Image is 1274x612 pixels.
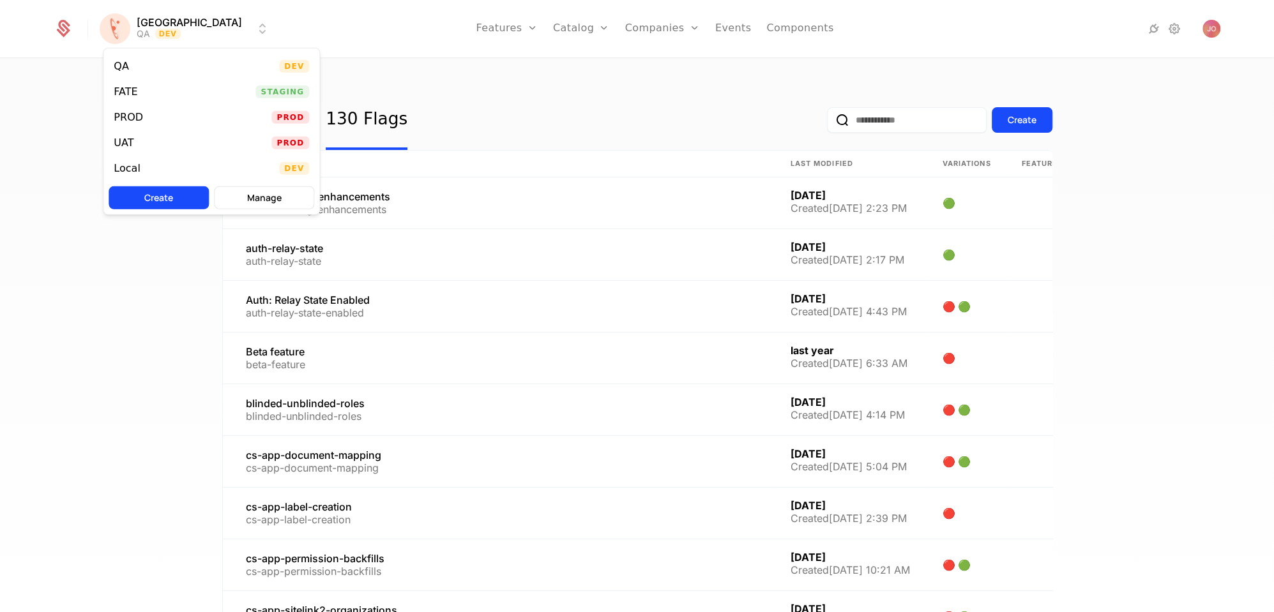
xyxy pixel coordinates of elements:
[114,87,137,97] div: FATE
[103,48,320,215] div: Select environment
[279,60,309,73] span: Dev
[114,163,140,174] div: Local
[271,111,309,124] span: Prod
[109,186,209,209] button: Create
[271,137,309,149] span: Prod
[114,112,143,123] div: PROD
[256,86,310,98] span: Staging
[114,138,133,148] div: UAT
[279,162,309,175] span: Dev
[114,61,129,71] div: QA
[214,186,314,209] button: Manage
